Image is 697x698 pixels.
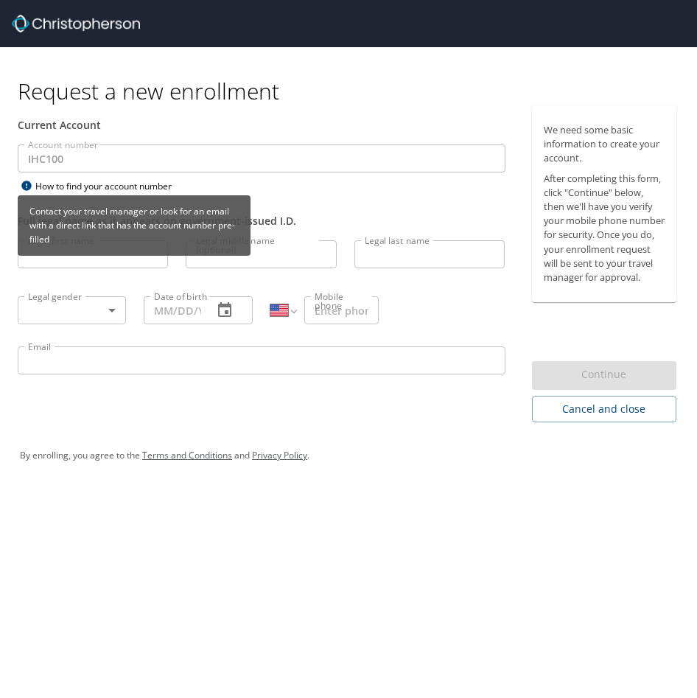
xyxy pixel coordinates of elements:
[24,198,245,253] p: Contact your travel manager or look for an email with a direct link that has the account number p...
[18,213,505,228] div: Full legal name as it appears on government-issued I.D.
[544,172,665,285] p: After completing this form, click "Continue" below, then we'll have you verify your mobile phone ...
[544,400,665,419] span: Cancel and close
[144,296,200,324] input: MM/DD/YYYY
[142,449,232,461] a: Terms and Conditions
[532,396,677,423] button: Cancel and close
[18,296,126,324] div: ​
[18,177,202,195] div: How to find your account number
[18,77,688,105] h1: Request a new enrollment
[252,449,307,461] a: Privacy Policy
[304,296,379,324] input: Enter phone number
[20,437,677,474] div: By enrolling, you agree to the and .
[544,123,665,166] p: We need some basic information to create your account.
[18,117,505,133] div: Current Account
[12,15,140,32] img: cbt logo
